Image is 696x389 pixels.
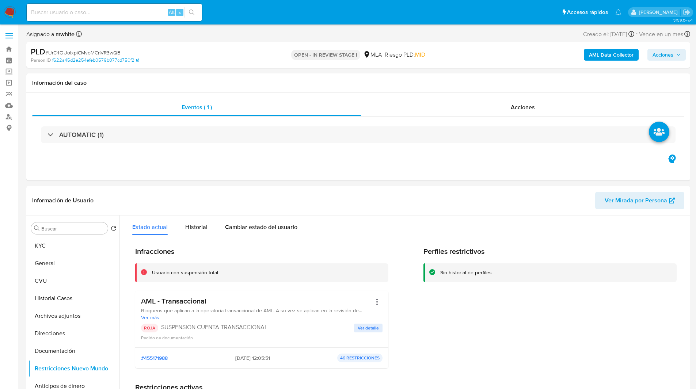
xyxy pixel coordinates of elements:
[683,8,691,16] a: Salir
[653,49,673,61] span: Acciones
[639,30,683,38] span: Vence en un mes
[28,360,119,377] button: Restricciones Nuevo Mundo
[52,57,139,64] a: f622a45d2e254efeb0579b077cd750f2
[28,342,119,360] button: Documentación
[583,29,634,39] div: Creado el: [DATE]
[28,237,119,255] button: KYC
[111,225,117,233] button: Volver al orden por defecto
[34,225,40,231] button: Buscar
[41,225,105,232] input: Buscar
[28,272,119,290] button: CVU
[27,8,202,17] input: Buscar usuario o caso...
[511,103,535,111] span: Acciones
[363,51,382,59] div: MLA
[589,49,634,61] b: AML Data Collector
[31,57,51,64] b: Person ID
[184,7,199,18] button: search-icon
[169,9,175,16] span: Alt
[28,307,119,325] button: Archivos adjuntos
[59,131,104,139] h3: AUTOMATIC (1)
[385,51,425,59] span: Riesgo PLD:
[45,49,121,56] span: # UrC4OUoIxpiCMvoMCnVR3wQB
[647,49,686,61] button: Acciones
[28,255,119,272] button: General
[32,79,684,87] h1: Información del caso
[605,192,667,209] span: Ver Mirada por Persona
[291,50,360,60] p: OPEN - IN REVIEW STAGE I
[54,30,75,38] b: mwhite
[615,9,621,15] a: Notificaciones
[182,103,212,111] span: Eventos ( 1 )
[32,197,94,204] h1: Información de Usuario
[41,126,676,143] div: AUTOMATIC (1)
[179,9,181,16] span: s
[595,192,684,209] button: Ver Mirada por Persona
[567,8,608,16] span: Accesos rápidos
[639,9,680,16] p: matiasagustin.white@mercadolibre.com
[26,30,75,38] span: Asignado a
[584,49,639,61] button: AML Data Collector
[31,46,45,57] b: PLD
[415,50,425,59] span: MID
[28,290,119,307] button: Historial Casos
[636,29,638,39] span: -
[28,325,119,342] button: Direcciones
